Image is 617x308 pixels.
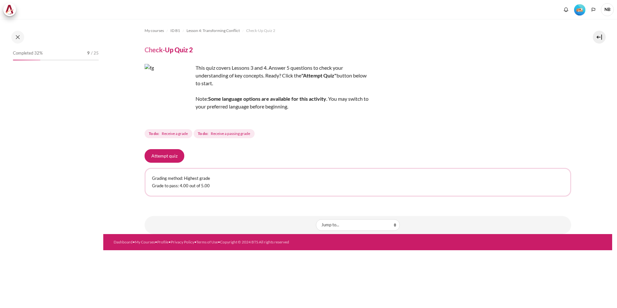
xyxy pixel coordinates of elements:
[145,27,164,35] a: My courses
[152,183,564,189] p: Grade to pass: 4.00 out of 5.00
[145,64,370,118] div: This quiz covers Lessons 3 and 4. Answer 5 questions to check your understanding of key concepts....
[187,27,240,35] a: Lesson 4: Transforming Conflict
[208,96,326,102] strong: Some language options are available for this activity
[135,240,155,244] a: My Courses
[601,3,614,16] a: User menu
[145,28,164,34] span: My courses
[87,50,90,56] span: 9
[3,3,19,16] a: Architeck Architeck
[149,131,159,137] strong: To do:
[5,5,14,15] img: Architeck
[246,28,275,34] span: Check-Up Quiz 2
[571,4,588,15] a: Level #2
[103,19,612,234] section: Content
[145,128,256,139] div: Completion requirements for Check-Up Quiz 2
[187,28,240,34] span: Lesson 4: Transforming Conflict
[114,239,386,245] div: • • • • •
[211,131,250,137] span: Receive a passing grade
[145,26,571,36] nav: Navigation bar
[145,149,184,163] button: Attempt quiz
[152,175,564,182] p: Grading method: Highest grade
[220,240,289,244] a: Copyright © 2024 BTS All rights reserved
[145,46,193,54] h4: Check-Up Quiz 2
[171,240,194,244] a: Privacy Policy
[196,240,218,244] a: Terms of Use
[246,27,275,35] a: Check-Up Quiz 2
[198,131,208,137] strong: To do:
[91,50,99,56] span: / 25
[145,64,193,112] img: fg
[170,27,180,35] a: ID B1
[162,131,188,137] span: Receive a grade
[561,5,571,15] div: Show notification window with no new notifications
[157,240,168,244] a: Profile
[13,50,43,56] span: Completed 32%
[574,4,585,15] img: Level #2
[170,28,180,34] span: ID B1
[301,72,337,78] strong: "Attempt Quiz"
[114,240,133,244] a: Dashboard
[589,5,598,15] button: Languages
[601,3,614,16] span: NB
